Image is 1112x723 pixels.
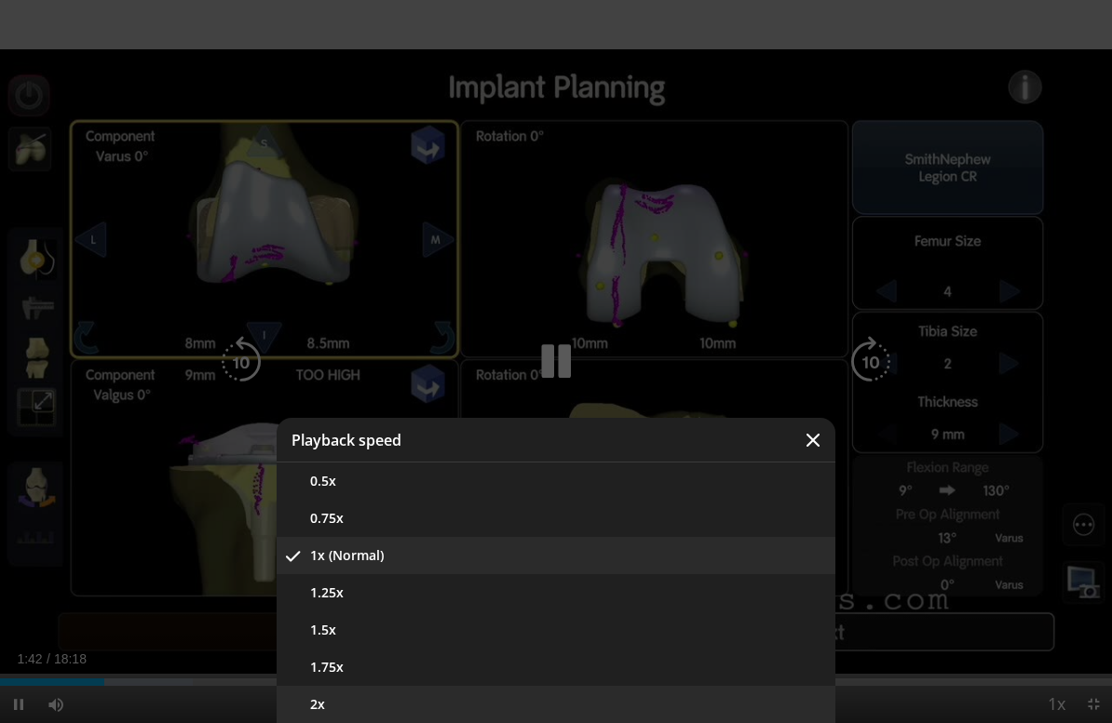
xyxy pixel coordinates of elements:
[277,537,835,574] button: 1x (Normal)
[277,574,835,611] button: 1.25x
[292,433,401,448] p: Playback speed
[277,500,835,537] button: 0.75x
[277,686,835,723] button: 2x
[277,611,835,649] button: 1.5x
[277,649,835,686] button: 1.75x
[277,462,835,500] button: 0.5x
